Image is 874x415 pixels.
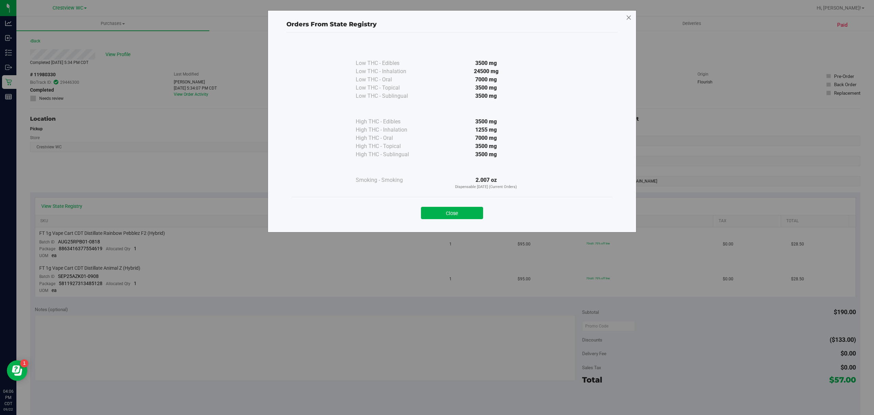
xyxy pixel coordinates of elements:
[7,360,27,381] iframe: Resource center
[424,150,548,159] div: 3500 mg
[356,67,424,76] div: Low THC - Inhalation
[421,207,483,219] button: Close
[424,76,548,84] div: 7000 mg
[356,150,424,159] div: High THC - Sublingual
[424,59,548,67] div: 3500 mg
[424,126,548,134] div: 1255 mg
[424,92,548,100] div: 3500 mg
[356,126,424,134] div: High THC - Inhalation
[356,59,424,67] div: Low THC - Edibles
[424,67,548,76] div: 24500 mg
[356,142,424,150] div: High THC - Topical
[356,84,424,92] div: Low THC - Topical
[424,118,548,126] div: 3500 mg
[424,176,548,190] div: 2.007 oz
[20,359,28,367] iframe: Resource center unread badge
[424,142,548,150] div: 3500 mg
[424,184,548,190] p: Dispensable [DATE] (Current Orders)
[424,84,548,92] div: 3500 mg
[424,134,548,142] div: 7000 mg
[286,21,377,28] span: Orders From State Registry
[356,176,424,184] div: Smoking - Smoking
[356,92,424,100] div: Low THC - Sublingual
[356,134,424,142] div: High THC - Oral
[356,118,424,126] div: High THC - Edibles
[356,76,424,84] div: Low THC - Oral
